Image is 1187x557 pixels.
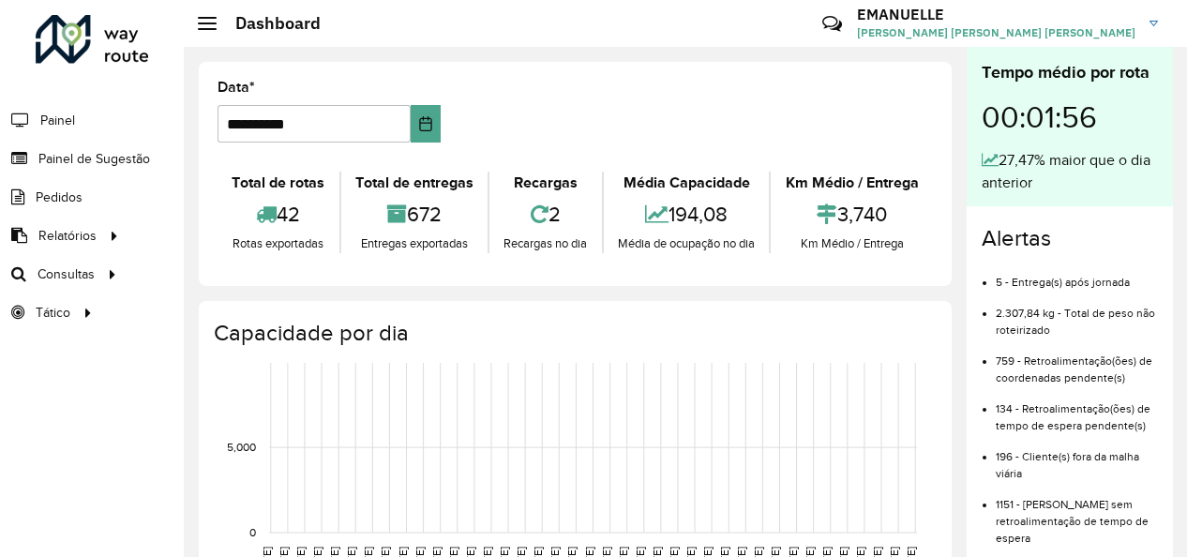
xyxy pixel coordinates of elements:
[222,234,335,253] div: Rotas exportadas
[996,339,1158,386] li: 759 - Retroalimentação(ões) de coordenadas pendente(s)
[812,4,852,44] a: Contato Rápido
[996,434,1158,482] li: 196 - Cliente(s) fora da malha viária
[346,234,484,253] div: Entregas exportadas
[609,234,765,253] div: Média de ocupação no dia
[775,234,928,253] div: Km Médio / Entrega
[38,264,95,284] span: Consultas
[218,76,255,98] label: Data
[494,172,597,194] div: Recargas
[38,226,97,246] span: Relatórios
[249,526,256,538] text: 0
[40,111,75,130] span: Painel
[227,441,256,453] text: 5,000
[996,291,1158,339] li: 2.307,84 kg - Total de peso não roteirizado
[217,13,321,34] h2: Dashboard
[996,482,1158,547] li: 1151 - [PERSON_NAME] sem retroalimentação de tempo de espera
[996,260,1158,291] li: 5 - Entrega(s) após jornada
[38,149,150,169] span: Painel de Sugestão
[982,149,1158,194] div: 27,47% maior que o dia anterior
[222,172,335,194] div: Total de rotas
[36,188,83,207] span: Pedidos
[609,172,765,194] div: Média Capacidade
[411,105,441,143] button: Choose Date
[494,234,597,253] div: Recargas no dia
[214,320,933,347] h4: Capacidade por dia
[222,194,335,234] div: 42
[857,6,1135,23] h3: EMANUELLE
[775,194,928,234] div: 3,740
[609,194,765,234] div: 194,08
[775,172,928,194] div: Km Médio / Entrega
[982,85,1158,149] div: 00:01:56
[982,225,1158,252] h4: Alertas
[996,386,1158,434] li: 134 - Retroalimentação(ões) de tempo de espera pendente(s)
[36,303,70,323] span: Tático
[982,60,1158,85] div: Tempo médio por rota
[346,172,484,194] div: Total de entregas
[494,194,597,234] div: 2
[346,194,484,234] div: 672
[857,24,1135,41] span: [PERSON_NAME] [PERSON_NAME] [PERSON_NAME]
